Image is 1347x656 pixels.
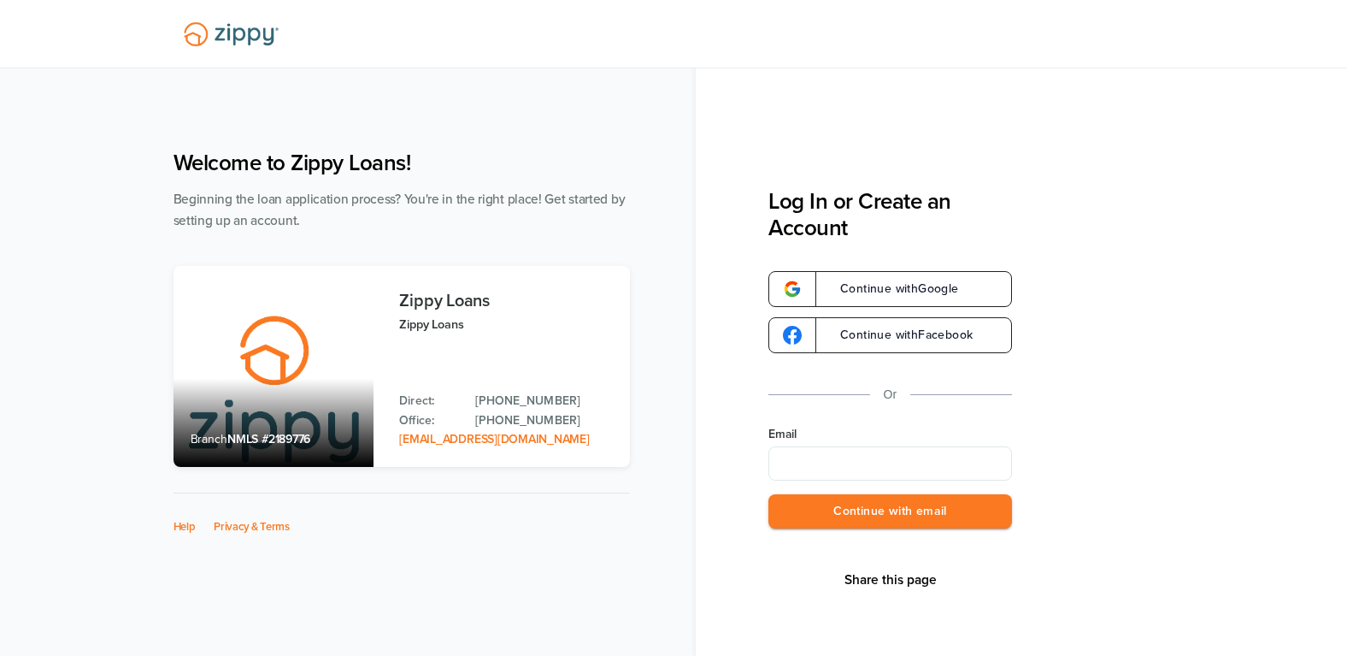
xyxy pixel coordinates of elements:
[475,411,612,430] a: Office Phone: 512-975-2947
[399,432,589,446] a: Email Address: zippyguide@zippymh.com
[884,384,897,405] p: Or
[227,432,310,446] span: NMLS #2189776
[768,271,1012,307] a: google-logoContinue withGoogle
[399,292,612,310] h3: Zippy Loans
[768,188,1012,241] h3: Log In or Create an Account
[783,326,802,345] img: google-logo
[768,494,1012,529] button: Continue with email
[191,432,228,446] span: Branch
[399,315,612,334] p: Zippy Loans
[768,426,1012,443] label: Email
[768,446,1012,481] input: Email Address
[768,317,1012,353] a: google-logoContinue withFacebook
[783,280,802,298] img: google-logo
[839,571,942,588] button: Share This Page
[174,15,289,54] img: Lender Logo
[399,392,458,411] p: Direct:
[399,411,458,430] p: Office:
[475,392,612,411] a: Direct Phone: 512-975-2947
[823,329,973,341] span: Continue with Facebook
[214,520,290,534] a: Privacy & Terms
[174,520,196,534] a: Help
[174,150,630,176] h1: Welcome to Zippy Loans!
[174,192,626,228] span: Beginning the loan application process? You're in the right place! Get started by setting up an a...
[823,283,959,295] span: Continue with Google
